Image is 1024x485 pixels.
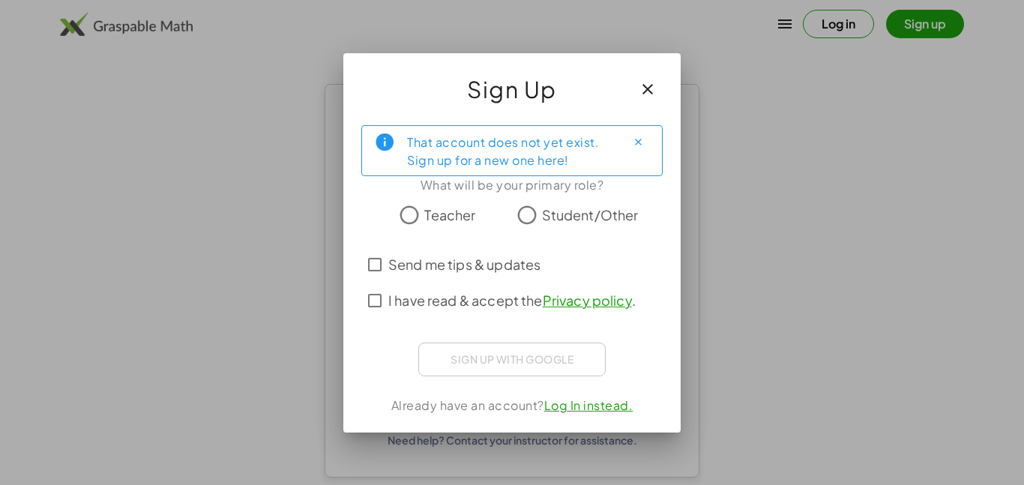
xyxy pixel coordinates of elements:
span: Sign Up [467,71,557,107]
span: Teacher [424,205,475,225]
a: Log In instead. [544,397,633,413]
span: I have read & accept the . [388,290,636,310]
div: What will be your primary role? [361,176,663,194]
a: Privacy policy [543,292,632,309]
div: Already have an account? [361,397,663,415]
button: Close [626,130,650,154]
div: That account does not yet exist. Sign up for a new one here! [407,132,614,169]
span: Send me tips & updates [388,254,540,274]
span: Student/Other [542,205,639,225]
